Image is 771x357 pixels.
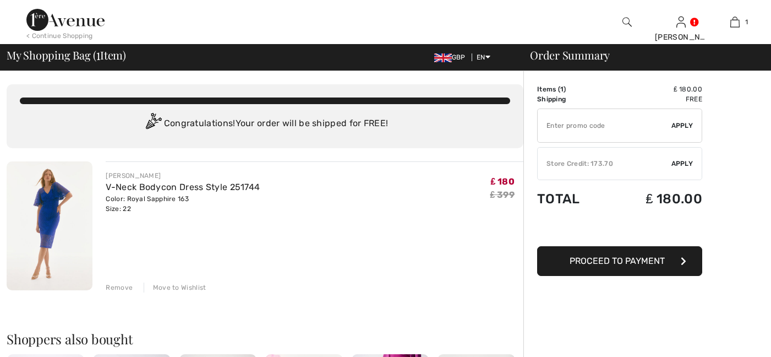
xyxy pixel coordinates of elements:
span: My Shopping Bag ( Item) [7,50,126,61]
s: ₤ 399 [490,190,515,200]
span: Apply [671,121,693,131]
td: Shipping [537,94,608,104]
div: Congratulations! Your order will be shipped for FREE! [20,113,510,135]
img: search the website [622,15,632,29]
span: 1 [745,17,748,27]
a: 1 [709,15,762,29]
img: Congratulation2.svg [142,113,164,135]
span: Apply [671,159,693,169]
div: [PERSON_NAME] [655,31,708,43]
h2: Shoppers also bought [7,332,523,345]
span: GBP [434,53,470,61]
td: Free [608,94,702,104]
span: Proceed to Payment [570,256,665,266]
td: ₤ 180.00 [608,180,702,218]
iframe: PayPal [537,218,702,242]
button: Proceed to Payment [537,246,702,276]
span: ₤ 180 [491,176,515,187]
span: 1 [96,47,100,61]
img: 1ère Avenue [26,9,105,31]
div: < Continue Shopping [26,31,93,41]
span: 1 [560,85,564,93]
td: Items ( ) [537,84,608,94]
div: Store Credit: 173.70 [538,159,671,169]
img: My Bag [730,15,740,29]
a: Sign In [676,17,686,27]
div: Color: Royal Sapphire 163 Size: 22 [106,194,260,214]
div: Move to Wishlist [144,283,206,293]
img: UK Pound [434,53,452,62]
td: Total [537,180,608,218]
span: EN [477,53,490,61]
img: My Info [676,15,686,29]
img: V-Neck Bodycon Dress Style 251744 [7,161,92,290]
a: V-Neck Bodycon Dress Style 251744 [106,182,260,192]
div: Remove [106,283,133,293]
div: [PERSON_NAME] [106,171,260,181]
td: ₤ 180.00 [608,84,702,94]
div: Order Summary [517,50,764,61]
input: Promo code [538,109,671,142]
